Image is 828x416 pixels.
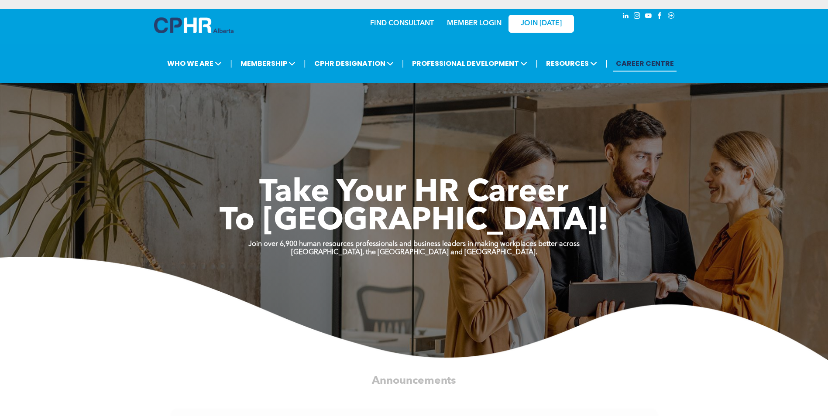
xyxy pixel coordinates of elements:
strong: [GEOGRAPHIC_DATA], the [GEOGRAPHIC_DATA] and [GEOGRAPHIC_DATA]. [291,249,537,256]
span: MEMBERSHIP [238,55,298,72]
li: | [536,55,538,72]
li: | [230,55,232,72]
a: JOIN [DATE] [508,15,574,33]
li: | [304,55,306,72]
span: PROFESSIONAL DEVELOPMENT [409,55,530,72]
strong: Join over 6,900 human resources professionals and business leaders in making workplaces better ac... [248,241,580,248]
img: A blue and white logo for cp alberta [154,17,234,33]
a: instagram [632,11,642,23]
span: Announcements [372,375,456,386]
span: JOIN [DATE] [521,20,562,28]
li: | [402,55,404,72]
span: CPHR DESIGNATION [312,55,396,72]
a: youtube [644,11,653,23]
a: linkedin [621,11,631,23]
a: FIND CONSULTANT [370,20,434,27]
span: Take Your HR Career [259,177,569,209]
a: MEMBER LOGIN [447,20,502,27]
li: | [605,55,608,72]
a: facebook [655,11,665,23]
span: To [GEOGRAPHIC_DATA]! [220,206,609,237]
span: RESOURCES [543,55,600,72]
span: WHO WE ARE [165,55,224,72]
a: CAREER CENTRE [613,55,677,72]
a: Social network [667,11,676,23]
